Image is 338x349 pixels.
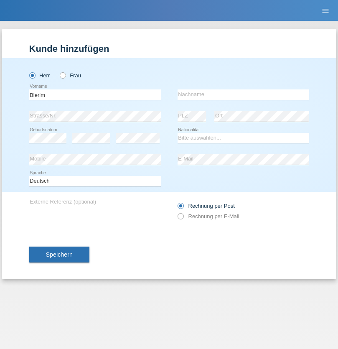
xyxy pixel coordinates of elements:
[46,251,73,258] span: Speichern
[317,8,334,13] a: menu
[60,72,81,79] label: Frau
[178,203,183,213] input: Rechnung per Post
[178,203,235,209] label: Rechnung per Post
[29,72,50,79] label: Herr
[29,72,35,78] input: Herr
[178,213,183,224] input: Rechnung per E-Mail
[321,7,330,15] i: menu
[60,72,65,78] input: Frau
[29,247,89,262] button: Speichern
[178,213,239,219] label: Rechnung per E-Mail
[29,43,309,54] h1: Kunde hinzufügen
